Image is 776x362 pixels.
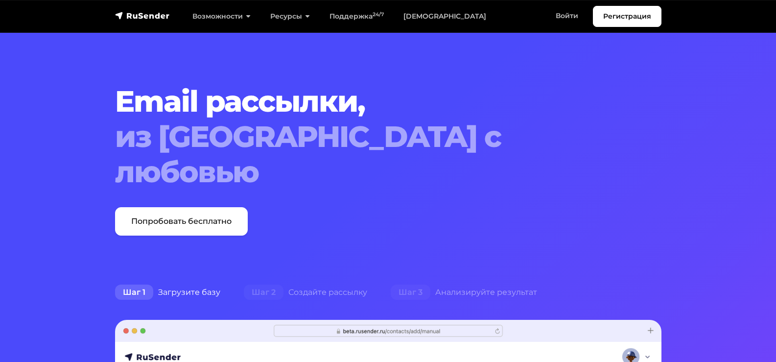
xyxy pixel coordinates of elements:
[593,6,661,27] a: Регистрация
[232,283,379,302] div: Создайте рассылку
[103,283,232,302] div: Загрузите базу
[391,285,430,300] span: Шаг 3
[115,207,248,236] a: Попробовать бесплатно
[115,285,153,300] span: Шаг 1
[373,11,384,18] sup: 24/7
[244,285,283,300] span: Шаг 2
[260,6,320,26] a: Ресурсы
[394,6,496,26] a: [DEMOGRAPHIC_DATA]
[115,11,170,21] img: RuSender
[183,6,260,26] a: Возможности
[379,283,549,302] div: Анализируйте результат
[115,119,615,190] div: из [GEOGRAPHIC_DATA] с любовью
[115,84,615,190] h1: Email рассылки,
[320,6,394,26] a: Поддержка24/7
[546,6,588,26] a: Войти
